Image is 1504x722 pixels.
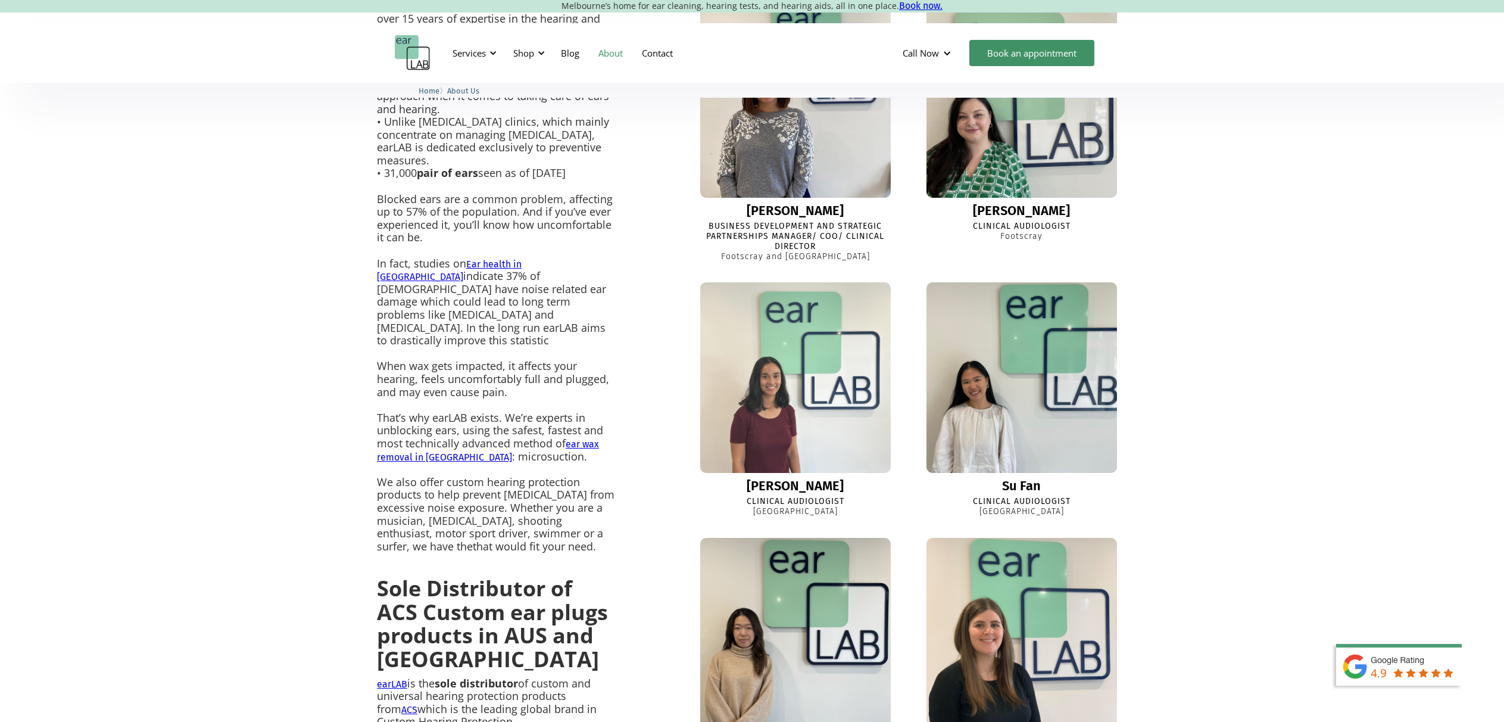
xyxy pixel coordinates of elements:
a: home [395,35,430,71]
li: 〉 [419,85,447,97]
div: [GEOGRAPHIC_DATA] [979,507,1064,517]
div: Services [453,47,486,59]
a: Lisa[PERSON_NAME]Business Development and Strategic Partnerships Manager/ COO/ Clinical DirectorF... [689,7,901,262]
div: Call Now [893,35,963,71]
div: Footscray and [GEOGRAPHIC_DATA] [721,252,870,262]
h2: Sole Distributor of ACS Custom ear plugs products in AUS and [GEOGRAPHIC_DATA] [377,577,614,671]
a: Home [419,85,439,96]
a: Blog [551,36,589,70]
a: ACS [401,704,417,715]
div: Footscray [1000,232,1043,242]
div: [PERSON_NAME] [747,479,844,493]
div: Business Development and Strategic Partnerships Manager/ COO/ Clinical Director [689,222,901,251]
div: [GEOGRAPHIC_DATA] [753,507,838,517]
div: Shop [506,35,548,71]
a: Su FanSu FanClinical Audiologist[GEOGRAPHIC_DATA] [916,282,1127,517]
a: About Us [447,85,479,96]
span: Home [419,86,439,95]
div: Services [445,35,500,71]
div: Shop [513,47,534,59]
div: Clinical Audiologist [747,497,844,507]
div: [PERSON_NAME] [973,204,1070,218]
div: Clinical Audiologist [973,497,1071,507]
a: ear wax removal in [GEOGRAPHIC_DATA] [377,438,599,463]
img: Ella [700,282,891,473]
div: [PERSON_NAME] [747,204,844,218]
strong: pair of ears [417,166,478,180]
a: Contact [632,36,682,70]
span: About Us [447,86,479,95]
a: Book an appointment [969,40,1094,66]
a: earLAB [377,679,407,690]
a: Eleanor[PERSON_NAME]Clinical AudiologistFootscray [916,7,1127,242]
a: Ella[PERSON_NAME]Clinical Audiologist[GEOGRAPHIC_DATA] [689,282,901,517]
div: Su Fan [1002,479,1041,493]
strong: sole distributor [435,676,518,690]
div: Call Now [903,47,939,59]
a: About [589,36,632,70]
img: Su Fan [926,282,1117,473]
div: Clinical Audiologist [973,222,1071,232]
